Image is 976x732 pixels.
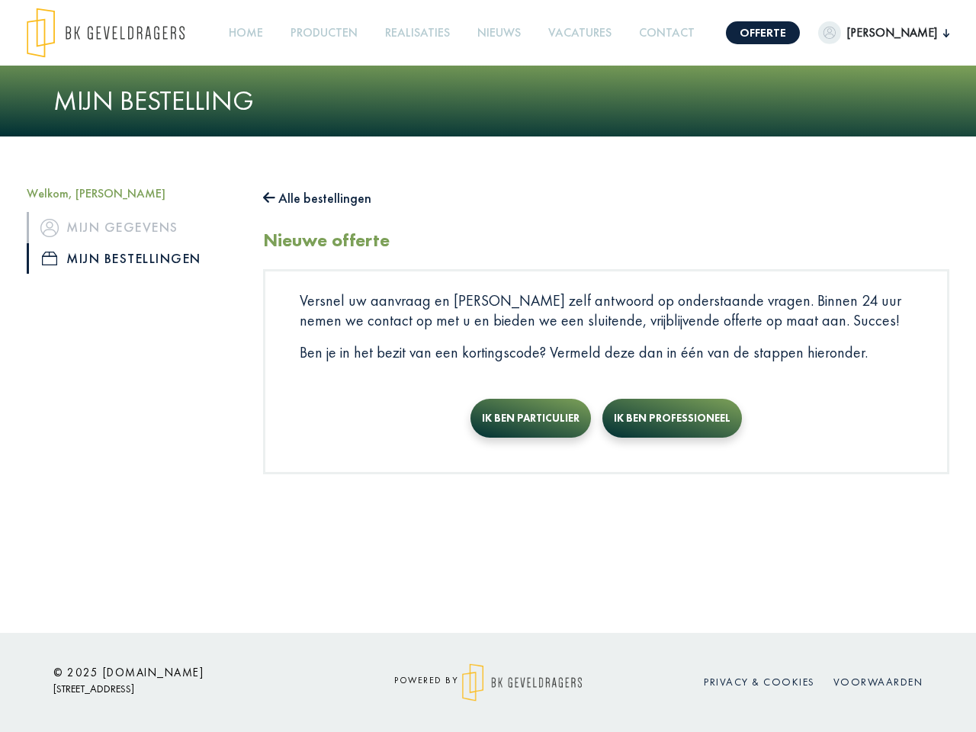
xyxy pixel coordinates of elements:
a: Contact [633,16,701,50]
span: [PERSON_NAME] [841,24,943,42]
a: Offerte [726,21,800,44]
a: iconMijn gegevens [27,212,240,242]
img: icon [42,252,57,265]
a: Nieuws [471,16,527,50]
img: dummypic.png [818,21,841,44]
a: Realisaties [379,16,456,50]
h2: Nieuwe offerte [263,230,390,252]
button: Ik ben particulier [470,399,591,438]
a: Home [223,16,269,50]
img: logo [27,8,185,58]
p: [STREET_ADDRESS] [53,679,328,698]
a: Vacatures [542,16,618,50]
img: logo [462,663,582,701]
a: Privacy & cookies [704,675,815,689]
h5: Welkom, [PERSON_NAME] [27,186,240,201]
h1: Mijn bestelling [53,85,923,117]
button: Ik ben professioneel [602,399,742,438]
div: powered by [351,663,625,701]
p: Versnel uw aanvraag en [PERSON_NAME] zelf antwoord op onderstaande vragen. Binnen 24 uur nemen we... [300,291,913,330]
img: icon [40,219,59,237]
h6: © 2025 [DOMAIN_NAME] [53,666,328,679]
a: iconMijn bestellingen [27,243,240,274]
button: Alle bestellingen [263,186,371,210]
a: Producten [284,16,364,50]
button: [PERSON_NAME] [818,21,949,44]
p: Ben je in het bezit van een kortingscode? Vermeld deze dan in één van de stappen hieronder. [300,342,913,362]
a: Voorwaarden [833,675,923,689]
